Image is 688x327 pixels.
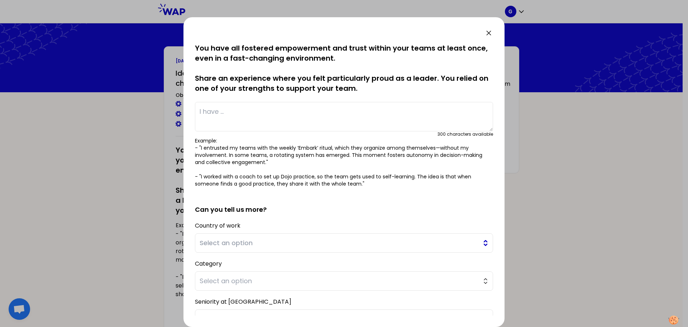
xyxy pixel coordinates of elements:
p: You have all fostered empowerment and trust within your teams at least once, even in a fast-chang... [195,43,493,93]
p: Example: - "I entrusted my teams with the weekly ‘Embark’ ritual, which they organize among thems... [195,137,493,187]
label: Category [195,260,222,268]
button: Select an option [195,233,493,253]
span: Select an option [200,238,478,248]
span: Select an option [200,314,478,324]
label: Country of work [195,221,240,230]
label: Seniority at [GEOGRAPHIC_DATA] [195,298,291,306]
button: Select an option [195,271,493,291]
div: 300 characters available [438,131,493,137]
span: Select an option [200,276,478,286]
h2: Can you tell us more? [195,193,493,215]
